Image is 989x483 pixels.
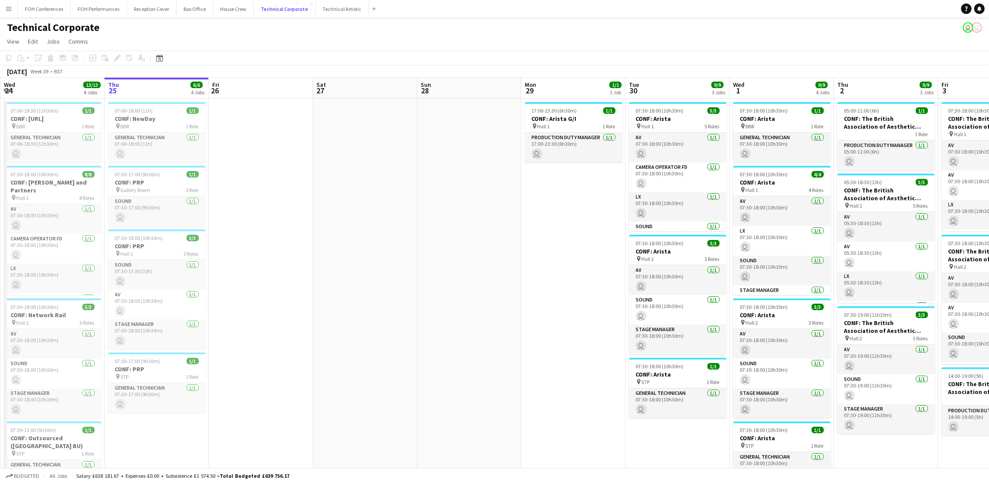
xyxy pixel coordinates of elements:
[809,319,824,326] span: 3 Roles
[532,107,577,114] span: 17:00-23:30 (6h30m)
[187,358,199,364] span: 1/1
[187,171,199,178] span: 1/1
[43,36,63,47] a: Jobs
[733,226,831,256] app-card-role: LX1/107:30-18:00 (10h30m)
[525,81,536,89] span: Mon
[525,133,622,162] app-card-role: Production Duty Manager1/117:00-23:30 (6h30m)
[629,81,639,89] span: Tue
[733,329,831,359] app-card-role: AV1/107:30-18:00 (10h30m)
[186,187,199,193] span: 1 Role
[108,166,206,226] app-job-card: 07:30-17:00 (9h30m)1/1CONF: PRP Gallery Room1 RoleSound1/107:30-17:00 (9h30m)
[850,202,863,209] span: Hall 1
[915,131,928,137] span: 1 Role
[213,0,254,17] button: House Crew
[629,133,727,162] app-card-role: AV1/107:30-18:00 (10h30m)
[7,38,19,45] span: View
[629,235,727,354] div: 07:30-18:00 (10h30m)3/3CONF: Arista Hall 23 RolesAV1/107:30-18:00 (10h30m) Sound1/107:30-18:00 (1...
[29,68,51,75] span: Week 39
[733,102,831,162] div: 07:30-18:00 (10h30m)1/1CONF: Arista BBR1 RoleGeneral Technician1/107:30-18:00 (10h30m)
[629,358,727,418] div: 07:30-18:00 (10h30m)1/1CONF: Arista STP1 RoleGeneral Technician1/107:30-18:00 (10h30m)
[17,319,29,326] span: Hall 2
[811,123,824,130] span: 1 Role
[707,240,720,247] span: 3/3
[837,306,935,434] app-job-card: 07:30-19:00 (11h30m)3/3CONF: The British Association of Aesthetic Plastic Surgeons Hall 23 RolesA...
[629,102,727,231] app-job-card: 07:30-18:00 (10h30m)5/5CONF: Arista Hall 15 RolesAV1/107:30-18:00 (10h30m) Camera Operator FD1/10...
[186,123,199,130] span: 1 Role
[82,304,95,310] span: 3/3
[82,427,95,433] span: 1/1
[837,186,935,202] h3: CONF: The British Association of Aesthetic Plastic Surgeons
[54,68,63,75] div: BST
[4,204,102,234] app-card-role: AV1/107:30-18:00 (10h30m)
[14,473,39,479] span: Budgeted
[65,36,92,47] a: Comms
[115,358,160,364] span: 07:30-17:00 (9h30m)
[837,212,935,242] app-card-role: AV1/105:30-18:30 (13h)
[190,82,203,88] span: 6/6
[17,195,29,201] span: Hall 1
[629,162,727,192] app-card-role: Camera Operator FD1/107:30-18:00 (10h30m)
[733,196,831,226] app-card-role: AV1/107:30-18:00 (10h30m)
[419,86,431,96] span: 28
[108,230,206,349] div: 07:30-18:00 (10h30m)3/3CONF: PRP Hall 13 RolesSound1/107:30-17:30 (10h) AV1/107:30-18:00 (10h30m)...
[628,86,639,96] span: 30
[837,404,935,434] app-card-role: Stage Manager1/107:30-19:00 (11h30m)
[115,171,160,178] span: 07:30-17:00 (9h30m)
[4,388,102,418] app-card-role: Stage Manager1/107:30-18:00 (10h30m)
[4,311,102,319] h3: CONF: Network Rail
[711,82,724,88] span: 9/9
[108,178,206,186] h3: CONF: PRP
[642,379,650,385] span: STP
[7,21,99,34] h1: Technical Corporate
[837,271,935,301] app-card-role: LX1/105:30-18:30 (13h)
[913,202,928,209] span: 5 Roles
[844,107,880,114] span: 05:00-11:00 (6h)
[3,36,23,47] a: View
[603,123,615,130] span: 1 Role
[733,298,831,418] div: 07:30-18:00 (10h30m)3/3CONF: Arista Hall 23 RolesAV1/107:30-18:00 (10h30m) Sound1/107:30-18:00 (1...
[733,421,831,482] app-job-card: 07:30-18:00 (10h30m)1/1CONF: Arista STP1 RoleGeneral Technician1/107:30-18:00 (10h30m)
[733,178,831,186] h3: CONF: Arista
[636,363,684,370] span: 07:30-18:00 (10h30m)
[707,107,720,114] span: 5/5
[186,373,199,380] span: 1 Role
[948,373,984,379] span: 14:00-19:00 (5h)
[121,373,129,380] span: STP
[184,250,199,257] span: 3 Roles
[837,140,935,170] app-card-role: Production Duty Manager1/105:00-11:00 (6h)
[954,264,967,270] span: Hall 2
[740,107,788,114] span: 07:30-18:00 (10h30m)
[18,0,71,17] button: FOH Conferences
[83,82,101,88] span: 13/13
[108,260,206,290] app-card-role: Sound1/107:30-17:30 (10h)
[4,234,102,264] app-card-role: Camera Operator FD1/107:30-18:00 (10h30m)
[4,471,41,481] button: Budgeted
[421,81,431,89] span: Sun
[4,115,102,123] h3: CONF: [URL]
[47,38,60,45] span: Jobs
[115,235,163,241] span: 07:30-18:00 (10h30m)
[4,359,102,388] app-card-role: Sound1/107:30-18:00 (10h30m)
[108,365,206,373] h3: CONF: PRP
[82,123,95,130] span: 1 Role
[733,359,831,388] app-card-role: Sound1/107:30-18:00 (10h30m)
[4,434,102,450] h3: CONF: Outsourced ([GEOGRAPHIC_DATA] BU)
[220,473,289,479] span: Total Budgeted £639 756.17
[733,81,744,89] span: Wed
[733,388,831,418] app-card-role: Stage Manager1/107:30-18:00 (10h30m)
[629,370,727,378] h3: CONF: Arista
[844,179,882,185] span: 05:30-18:30 (13h)
[4,166,102,295] app-job-card: 07:30-18:00 (10h30m)8/8CONF: [PERSON_NAME] and Partners Hall 18 RolesAV1/107:30-18:00 (10h30m) Ca...
[7,67,27,76] div: [DATE]
[733,166,831,295] app-job-card: 07:30-18:00 (10h30m)4/4CONF: Arista Hall 14 RolesAV1/107:30-18:00 (10h30m) LX1/107:30-18:00 (10h3...
[4,298,102,418] div: 07:30-18:00 (10h30m)3/3CONF: Network Rail Hall 23 RolesAV1/107:30-18:00 (10h30m) Sound1/107:30-18...
[920,82,932,88] span: 9/9
[48,473,69,479] span: All jobs
[17,123,25,130] span: BBR
[740,304,788,310] span: 07:30-18:00 (10h30m)
[746,442,754,449] span: STP
[187,107,199,114] span: 1/1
